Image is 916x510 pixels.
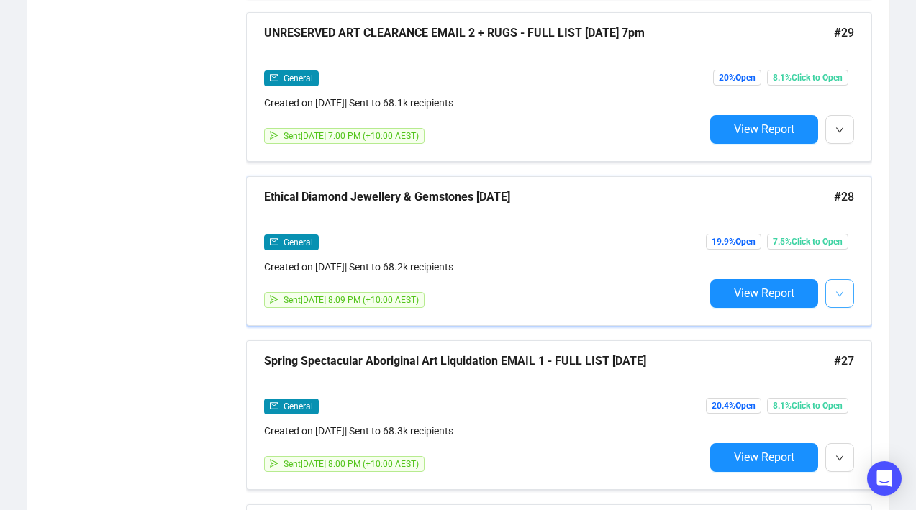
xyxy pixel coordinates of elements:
[835,454,844,463] span: down
[264,24,834,42] div: UNRESERVED ART CLEARANCE EMAIL 2 + RUGS - FULL LIST [DATE] 7pm
[834,352,854,370] span: #27
[706,234,761,250] span: 19.9% Open
[713,70,761,86] span: 20% Open
[270,131,278,140] span: send
[264,259,704,275] div: Created on [DATE] | Sent to 68.2k recipients
[246,340,872,490] a: Spring Spectacular Aboriginal Art Liquidation EMAIL 1 - FULL LIST [DATE]#27mailGeneralCreated on ...
[284,73,313,83] span: General
[264,423,704,439] div: Created on [DATE] | Sent to 68.3k recipients
[284,131,419,141] span: Sent [DATE] 7:00 PM (+10:00 AEST)
[767,70,848,86] span: 8.1% Click to Open
[270,295,278,304] span: send
[284,295,419,305] span: Sent [DATE] 8:09 PM (+10:00 AEST)
[284,459,419,469] span: Sent [DATE] 8:00 PM (+10:00 AEST)
[835,290,844,299] span: down
[835,126,844,135] span: down
[767,234,848,250] span: 7.5% Click to Open
[270,459,278,468] span: send
[706,398,761,414] span: 20.4% Open
[264,352,834,370] div: Spring Spectacular Aboriginal Art Liquidation EMAIL 1 - FULL LIST [DATE]
[734,122,794,136] span: View Report
[284,401,313,411] span: General
[834,24,854,42] span: #29
[270,237,278,246] span: mail
[834,188,854,206] span: #28
[264,95,704,111] div: Created on [DATE] | Sent to 68.1k recipients
[734,286,794,300] span: View Report
[270,401,278,410] span: mail
[710,443,818,472] button: View Report
[270,73,278,82] span: mail
[284,237,313,247] span: General
[710,279,818,308] button: View Report
[246,176,872,326] a: Ethical Diamond Jewellery & Gemstones [DATE]#28mailGeneralCreated on [DATE]| Sent to 68.2k recipi...
[767,398,848,414] span: 8.1% Click to Open
[867,461,902,496] div: Open Intercom Messenger
[246,12,872,162] a: UNRESERVED ART CLEARANCE EMAIL 2 + RUGS - FULL LIST [DATE] 7pm#29mailGeneralCreated on [DATE]| Se...
[264,188,834,206] div: Ethical Diamond Jewellery & Gemstones [DATE]
[734,450,794,464] span: View Report
[710,115,818,144] button: View Report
